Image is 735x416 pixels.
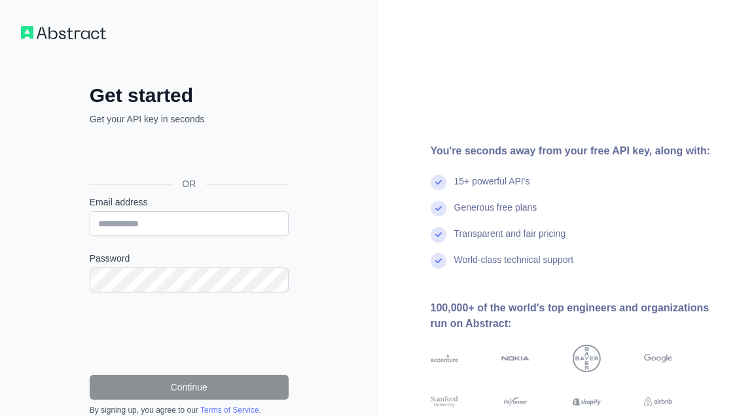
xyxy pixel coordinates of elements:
div: Transparent and fair pricing [454,227,566,253]
img: airbnb [644,394,672,408]
img: check mark [431,227,446,243]
img: bayer [573,345,601,373]
img: stanford university [431,394,459,408]
img: accenture [431,345,459,373]
label: Password [90,252,289,265]
span: OR [171,177,206,190]
img: google [644,345,672,373]
h2: Get started [90,84,289,107]
img: Workflow [21,26,106,39]
div: Generous free plans [454,201,537,227]
a: Terms of Service [200,406,259,415]
div: 15+ powerful API's [454,175,530,201]
img: payoneer [501,394,529,408]
img: nokia [501,345,529,373]
div: World-class technical support [454,253,574,279]
iframe: Sign in with Google Button [83,140,293,169]
div: You're seconds away from your free API key, along with: [431,143,715,159]
div: 100,000+ of the world's top engineers and organizations run on Abstract: [431,300,715,332]
img: check mark [431,253,446,269]
img: check mark [431,201,446,217]
div: By signing up, you agree to our . [90,405,289,415]
img: check mark [431,175,446,190]
iframe: reCAPTCHA [90,308,289,359]
label: Email address [90,196,289,209]
p: Get your API key in seconds [90,113,289,126]
img: shopify [573,394,601,408]
button: Continue [90,375,289,400]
